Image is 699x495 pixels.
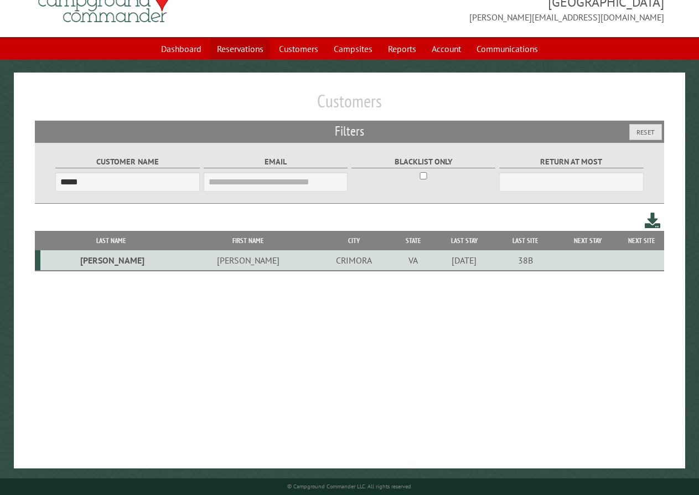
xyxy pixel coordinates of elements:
[499,156,644,168] label: Return at most
[495,231,556,250] th: Last Site
[182,231,314,250] th: First Name
[351,156,496,168] label: Blacklist only
[154,38,208,59] a: Dashboard
[314,250,393,271] td: CRIMORA
[629,124,662,140] button: Reset
[393,231,433,250] th: State
[381,38,423,59] a: Reports
[204,156,348,168] label: Email
[556,231,620,250] th: Next Stay
[645,210,661,231] a: Download this customer list (.csv)
[393,250,433,271] td: VA
[620,231,664,250] th: Next Site
[35,90,664,121] h1: Customers
[435,255,493,266] div: [DATE]
[35,121,664,142] h2: Filters
[272,38,325,59] a: Customers
[40,250,182,271] td: [PERSON_NAME]
[287,483,412,490] small: © Campground Commander LLC. All rights reserved.
[495,250,556,271] td: 38B
[327,38,379,59] a: Campsites
[40,231,182,250] th: Last Name
[55,156,200,168] label: Customer Name
[470,38,545,59] a: Communications
[182,250,314,271] td: [PERSON_NAME]
[210,38,270,59] a: Reservations
[433,231,495,250] th: Last Stay
[425,38,468,59] a: Account
[314,231,393,250] th: City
